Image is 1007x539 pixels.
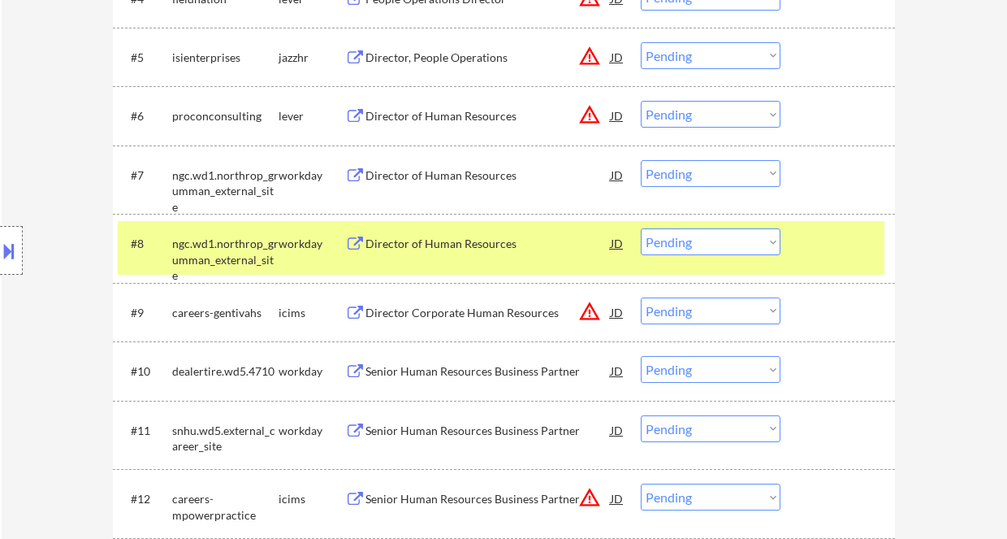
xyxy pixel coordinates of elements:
button: warning_amber [578,486,601,509]
div: Director of Human Resources [365,167,611,184]
div: icims [279,491,345,507]
div: Senior Human Resources Business Partner [365,491,611,507]
div: Senior Human Resources Business Partner [365,363,611,380]
div: #5 [131,50,159,66]
div: Director, People Operations [365,50,611,66]
div: jazzhr [279,50,345,66]
div: JD [609,42,625,72]
button: warning_amber [578,300,601,323]
div: JD [609,298,625,327]
div: isienterprises [172,50,279,66]
div: JD [609,415,625,445]
div: JD [609,356,625,385]
div: JD [609,484,625,513]
div: JD [609,228,625,258]
div: Director of Human Resources [365,108,611,124]
div: lever [279,108,345,124]
div: snhu.wd5.external_career_site [172,423,279,454]
div: workday [279,236,345,252]
div: Director Corporate Human Resources [365,305,611,321]
div: workday [279,363,345,380]
div: Director of Human Resources [365,236,611,252]
div: workday [279,167,345,184]
button: warning_amber [578,103,601,126]
div: #12 [131,491,159,507]
div: careers-mpowerpractice [172,491,279,523]
div: workday [279,423,345,439]
div: icims [279,305,345,321]
div: Senior Human Resources Business Partner [365,423,611,439]
div: JD [609,101,625,130]
div: JD [609,160,625,189]
div: #11 [131,423,159,439]
button: warning_amber [578,45,601,67]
